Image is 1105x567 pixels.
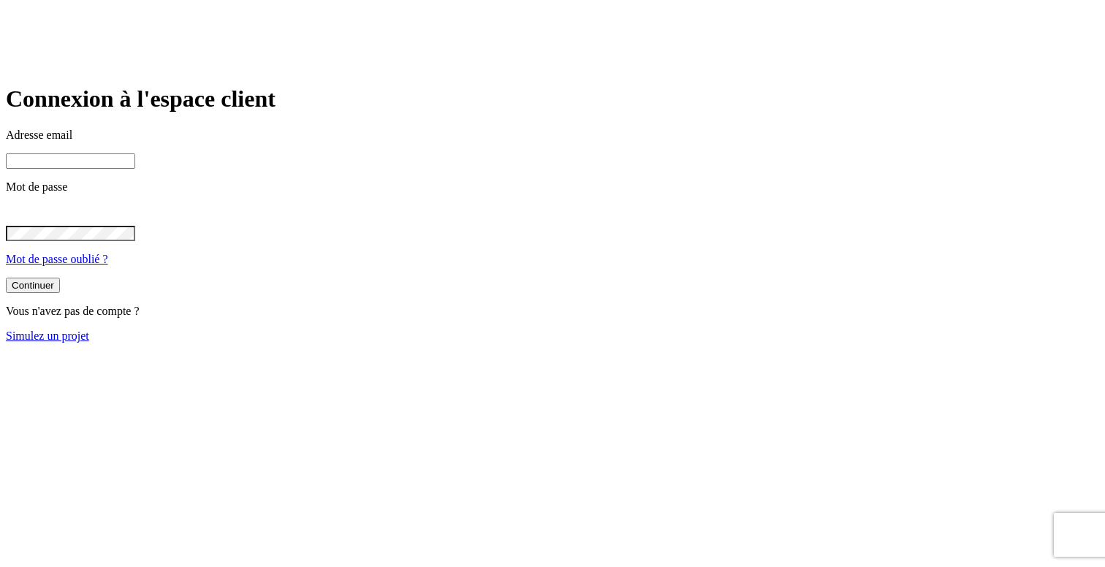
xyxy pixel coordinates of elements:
[6,330,89,342] a: Simulez un projet
[6,85,1099,113] h1: Connexion à l'espace client
[12,280,54,291] div: Continuer
[6,253,108,265] a: Mot de passe oublié ?
[6,129,1099,142] p: Adresse email
[6,180,1099,194] p: Mot de passe
[6,278,60,293] button: Continuer
[6,305,1099,318] p: Vous n'avez pas de compte ?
